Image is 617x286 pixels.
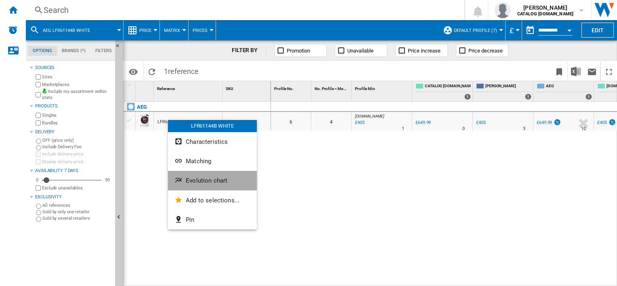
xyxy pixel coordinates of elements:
[186,177,227,184] span: Evolution chart
[186,158,211,165] span: Matching
[168,120,257,132] div: LFR61144B WHITE
[186,138,228,145] span: Characteristics
[168,210,257,229] button: Pin...
[168,151,257,171] button: Matching
[186,216,194,223] span: Pin
[168,132,257,151] button: Characteristics
[186,197,239,204] span: Add to selections...
[168,171,257,190] button: Evolution chart
[168,191,257,210] button: Add to selections...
